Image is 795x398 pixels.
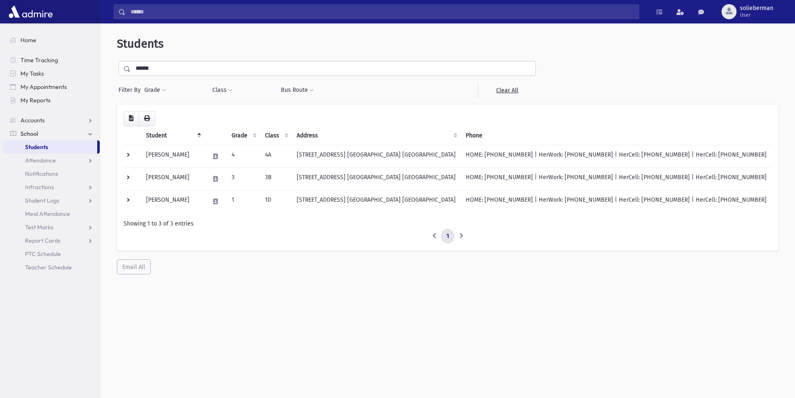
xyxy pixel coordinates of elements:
[144,83,167,98] button: Grade
[461,126,772,145] th: Phone
[20,83,67,91] span: My Appointments
[3,221,100,234] a: Test Marks
[117,37,164,51] span: Students
[20,56,58,64] span: Time Tracking
[260,126,292,145] th: Class: activate to sort column ascending
[280,83,314,98] button: Bus Route
[3,180,100,194] a: Infractions
[260,190,292,213] td: 1D
[461,190,772,213] td: HOME: [PHONE_NUMBER] | HerWork: [PHONE_NUMBER] | HerCell: [PHONE_NUMBER] | HerCell: [PHONE_NUMBER]
[25,250,61,258] span: PTC Schedule
[441,229,454,244] a: 1
[227,190,260,213] td: 1
[227,145,260,167] td: 4
[3,94,100,107] a: My Reports
[3,261,100,274] a: Teacher Schedule
[292,126,461,145] th: Address: activate to sort column ascending
[3,140,97,154] a: Students
[141,167,204,190] td: [PERSON_NAME]
[260,145,292,167] td: 4A
[3,127,100,140] a: School
[124,219,772,228] div: Showing 1 to 3 of 3 entries
[3,67,100,80] a: My Tasks
[25,157,56,164] span: Attendance
[141,145,204,167] td: [PERSON_NAME]
[25,223,53,231] span: Test Marks
[20,130,38,137] span: School
[292,145,461,167] td: [STREET_ADDRESS] [GEOGRAPHIC_DATA] [GEOGRAPHIC_DATA]
[740,5,773,12] span: solieberman
[139,111,155,126] button: Print
[20,36,36,44] span: Home
[292,190,461,213] td: [STREET_ADDRESS] [GEOGRAPHIC_DATA] [GEOGRAPHIC_DATA]
[3,114,100,127] a: Accounts
[25,143,48,151] span: Students
[212,83,233,98] button: Class
[25,197,59,204] span: Student Logs
[20,70,44,77] span: My Tasks
[25,183,54,191] span: Infractions
[25,237,61,244] span: Report Cards
[126,4,639,19] input: Search
[292,167,461,190] td: [STREET_ADDRESS] [GEOGRAPHIC_DATA] [GEOGRAPHIC_DATA]
[3,207,100,221] a: Meal Attendance
[3,247,100,261] a: PTC Schedule
[25,170,58,177] span: Notifications
[20,96,50,104] span: My Reports
[3,33,100,47] a: Home
[3,234,100,247] a: Report Cards
[20,117,45,124] span: Accounts
[461,145,772,167] td: HOME: [PHONE_NUMBER] | HerWork: [PHONE_NUMBER] | HerCell: [PHONE_NUMBER] | HerCell: [PHONE_NUMBER]
[227,167,260,190] td: 3
[25,264,72,271] span: Teacher Schedule
[740,12,773,18] span: User
[260,167,292,190] td: 3B
[117,259,151,274] button: Email All
[3,167,100,180] a: Notifications
[3,53,100,67] a: Time Tracking
[119,86,144,94] span: Filter By
[3,194,100,207] a: Student Logs
[227,126,260,145] th: Grade: activate to sort column ascending
[478,83,536,98] a: Clear All
[3,80,100,94] a: My Appointments
[141,126,204,145] th: Student: activate to sort column descending
[461,167,772,190] td: HOME: [PHONE_NUMBER] | HerWork: [PHONE_NUMBER] | HerCell: [PHONE_NUMBER] | HerCell: [PHONE_NUMBER]
[124,111,139,126] button: CSV
[141,190,204,213] td: [PERSON_NAME]
[7,3,55,20] img: AdmirePro
[25,210,70,218] span: Meal Attendance
[3,154,100,167] a: Attendance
